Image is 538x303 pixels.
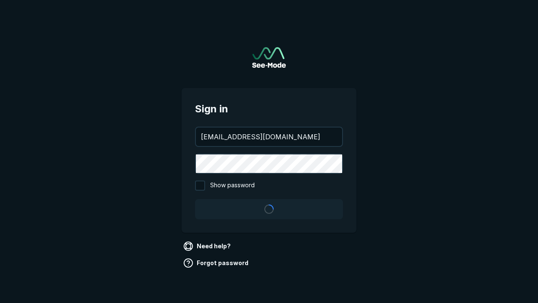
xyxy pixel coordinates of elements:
input: your@email.com [196,128,342,146]
a: Need help? [182,239,234,253]
span: Show password [210,181,255,191]
img: See-Mode Logo [252,47,286,68]
a: Go to sign in [252,47,286,68]
span: Sign in [195,101,343,117]
a: Forgot password [182,256,252,270]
